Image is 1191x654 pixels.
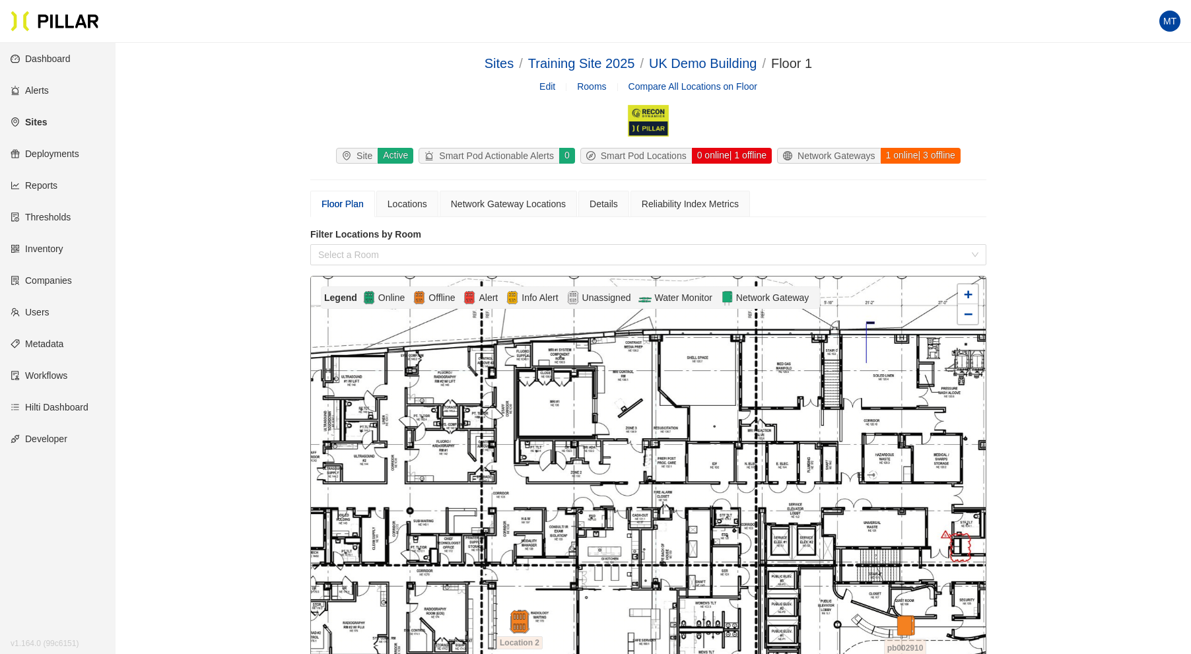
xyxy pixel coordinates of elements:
[388,197,427,211] div: Locations
[778,148,880,163] div: Network Gateways
[964,286,972,302] span: +
[485,56,514,71] a: Sites
[376,290,407,305] span: Online
[11,180,57,191] a: line-chartReports
[720,290,733,306] img: Network Gateway
[762,56,766,71] span: /
[733,290,811,305] span: Network Gateway
[11,370,67,381] a: auditWorkflows
[508,610,531,634] img: pod-offline.df94d192.svg
[642,197,739,211] div: Reliability Index Metrics
[11,212,71,222] a: exceptionThresholds
[377,148,413,164] div: Active
[652,290,714,305] span: Water Monitor
[324,290,362,305] div: Legend
[476,290,500,305] span: Alert
[964,306,972,322] span: −
[11,53,71,64] a: dashboardDashboard
[649,56,757,71] a: UK Demo Building
[11,85,49,96] a: alertAlerts
[539,79,555,94] a: Edit
[880,148,961,164] div: 1 online | 3 offline
[640,56,644,71] span: /
[496,610,543,634] div: Location 2
[11,11,99,32] img: Pillar Technologies
[362,290,376,306] img: Online
[11,244,63,254] a: qrcodeInventory
[416,148,577,164] a: alertSmart Pod Actionable Alerts0
[580,290,634,305] span: Unassigned
[506,290,519,306] img: Alert
[629,81,757,92] a: Compare All Locations on Floor
[11,434,67,444] a: apiDeveloper
[11,117,47,127] a: environmentSites
[337,148,378,163] div: Site
[528,56,635,71] a: Training Site 2025
[958,284,978,304] a: Zoom in
[893,615,917,639] img: gateway-offline.d96533cd.svg
[310,228,986,242] label: Filter Locations by Room
[425,151,439,160] span: alert
[426,290,458,305] span: Offline
[519,290,561,305] span: Info Alert
[586,151,601,160] span: compass
[413,290,426,306] img: Offline
[590,197,618,211] div: Details
[577,81,606,92] a: Rooms
[566,290,580,306] img: Unassigned
[638,290,652,306] img: Flow-Monitor
[496,636,543,649] span: Location 2
[419,148,559,163] div: Smart Pod Actionable Alerts
[581,148,692,163] div: Smart Pod Locations
[519,56,523,71] span: /
[11,339,63,349] a: tagMetadata
[783,151,798,160] span: global
[771,56,812,71] span: Floor 1
[463,290,476,306] img: Alert
[11,307,50,317] a: teamUsers
[1163,11,1176,32] span: MT
[627,104,669,137] img: Recon Pillar Construction
[322,197,364,211] div: Floor Plan
[691,148,772,164] div: 0 online | 1 offline
[11,148,79,159] a: giftDeployments
[11,402,88,412] a: barsHilti Dashboard
[559,148,575,164] div: 0
[342,151,357,160] span: environment
[882,615,928,623] div: pb002910
[958,304,978,324] a: Zoom out
[11,275,72,286] a: solutionCompanies
[451,197,566,211] div: Network Gateway Locations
